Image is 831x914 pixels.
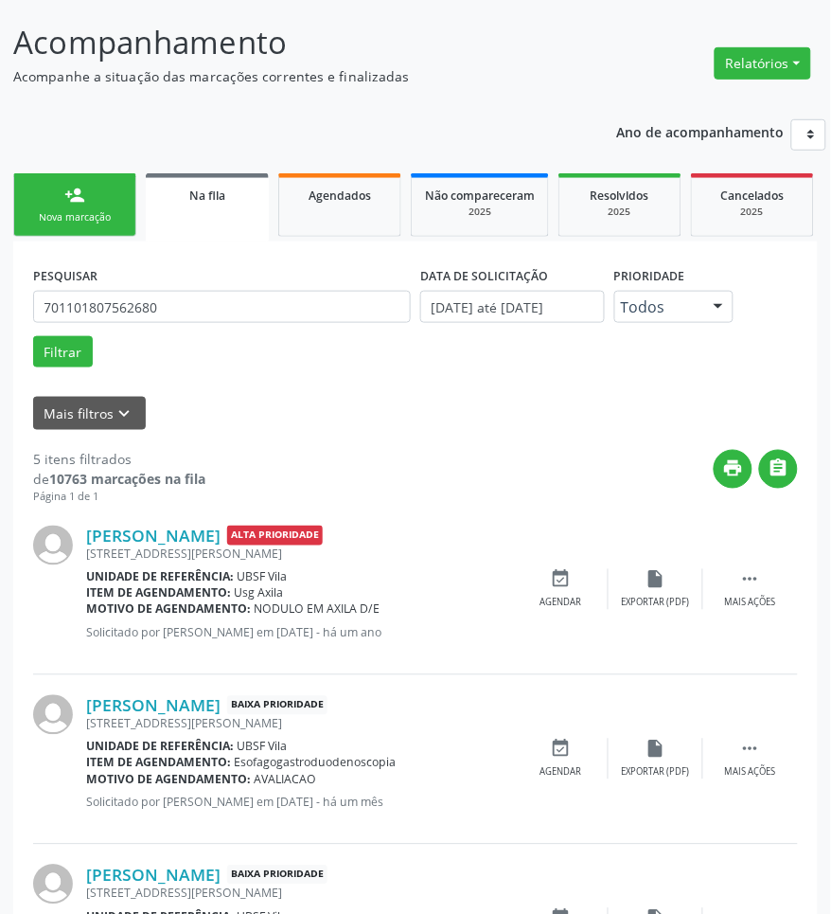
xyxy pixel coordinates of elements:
[725,766,776,780] div: Mais ações
[551,739,572,760] i: event_available
[33,526,73,565] img: img
[705,205,800,219] div: 2025
[86,569,234,585] b: Unidade de referência:
[33,865,73,905] img: img
[715,47,811,80] button: Relatórios
[86,547,514,563] div: [STREET_ADDRESS][PERSON_NAME]
[33,470,205,490] div: de
[86,695,221,716] a: [PERSON_NAME]
[86,716,514,732] div: [STREET_ADDRESS][PERSON_NAME]
[33,490,205,506] div: Página 1 de 1
[86,601,251,618] b: Motivo de agendamento:
[645,569,666,590] i: insert_drive_file
[645,739,666,760] i: insert_drive_file
[86,886,514,902] div: [STREET_ADDRESS][PERSON_NAME]
[227,866,327,886] span: Baixa Prioridade
[540,766,582,780] div: Agendar
[238,739,288,755] span: UBSF Vila
[235,585,284,601] span: Usg Axila
[64,185,85,206] div: person_add
[725,597,776,610] div: Mais ações
[573,205,667,219] div: 2025
[769,458,789,479] i: 
[27,210,122,224] div: Nova marcação
[33,397,146,430] button: Mais filtroskeyboard_arrow_down
[740,739,761,760] i: 
[621,297,695,316] span: Todos
[86,526,221,547] a: [PERSON_NAME]
[540,597,582,610] div: Agendar
[714,450,752,489] button: print
[227,696,327,716] span: Baixa Prioridade
[235,755,397,771] span: Esofagogastroduodenoscopia
[759,450,798,489] button: 
[86,865,221,886] a: [PERSON_NAME]
[86,755,231,771] b: Item de agendamento:
[13,66,576,86] p: Acompanhe a situação das marcações correntes e finalizadas
[721,188,785,204] span: Cancelados
[591,188,649,204] span: Resolvidos
[255,772,317,788] span: AVALIACAO
[425,205,535,219] div: 2025
[86,625,514,641] p: Solicitado por [PERSON_NAME] em [DATE] - há um ano
[115,403,135,424] i: keyboard_arrow_down
[33,695,73,735] img: img
[420,291,605,323] input: Selecione um intervalo
[189,188,225,204] span: Na fila
[86,772,251,788] b: Motivo de agendamento:
[33,336,93,368] button: Filtrar
[723,458,744,479] i: print
[49,471,205,489] strong: 10763 marcações na fila
[86,795,514,811] p: Solicitado por [PERSON_NAME] em [DATE] - há um mês
[33,450,205,470] div: 5 itens filtrados
[255,601,380,618] span: NODULO EM AXILA D/E
[13,19,576,66] p: Acompanhamento
[740,569,761,590] i: 
[86,739,234,755] b: Unidade de referência:
[420,261,548,291] label: DATA DE SOLICITAÇÃO
[614,261,685,291] label: Prioridade
[309,188,371,204] span: Agendados
[551,569,572,590] i: event_available
[617,119,785,143] p: Ano de acompanhamento
[425,188,535,204] span: Não compareceram
[622,597,690,610] div: Exportar (PDF)
[238,569,288,585] span: UBSF Vila
[86,585,231,601] b: Item de agendamento:
[622,766,690,780] div: Exportar (PDF)
[33,291,411,323] input: Nome, CNS
[33,261,97,291] label: PESQUISAR
[227,526,323,546] span: Alta Prioridade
